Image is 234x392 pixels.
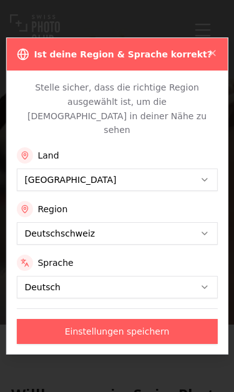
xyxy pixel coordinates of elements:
h3: Ist deine Region & Sprache korrekt? [34,48,212,61]
p: Stelle sicher, dass die richtige Region ausgewählt ist, um die [DEMOGRAPHIC_DATA] in deiner Nähe ... [16,81,217,137]
label: Region [37,203,67,215]
button: Einstellungen speichern [16,319,217,344]
label: Sprache [37,257,73,269]
label: Land [37,149,59,162]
